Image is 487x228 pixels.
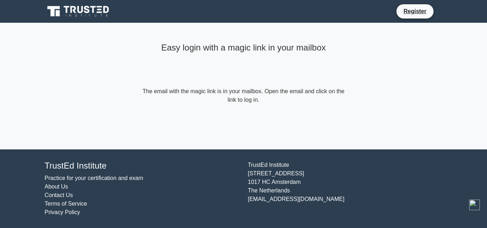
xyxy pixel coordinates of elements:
a: Terms of Service [45,201,87,207]
a: About Us [45,184,68,190]
a: Practice for your certification and exam [45,175,143,181]
div: TrustEd Institute [STREET_ADDRESS] 1017 HC Amsterdam The Netherlands [EMAIL_ADDRESS][DOMAIN_NAME] [243,161,447,217]
form: The email with the magic link is in your mailbox. Open the email and click on the link to log in. [141,87,346,104]
a: Contact Us [45,192,73,198]
h4: Easy login with a magic link in your mailbox [141,43,346,53]
a: Register [399,7,431,16]
h4: TrustEd Institute [45,161,239,171]
a: Privacy Policy [45,209,80,215]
